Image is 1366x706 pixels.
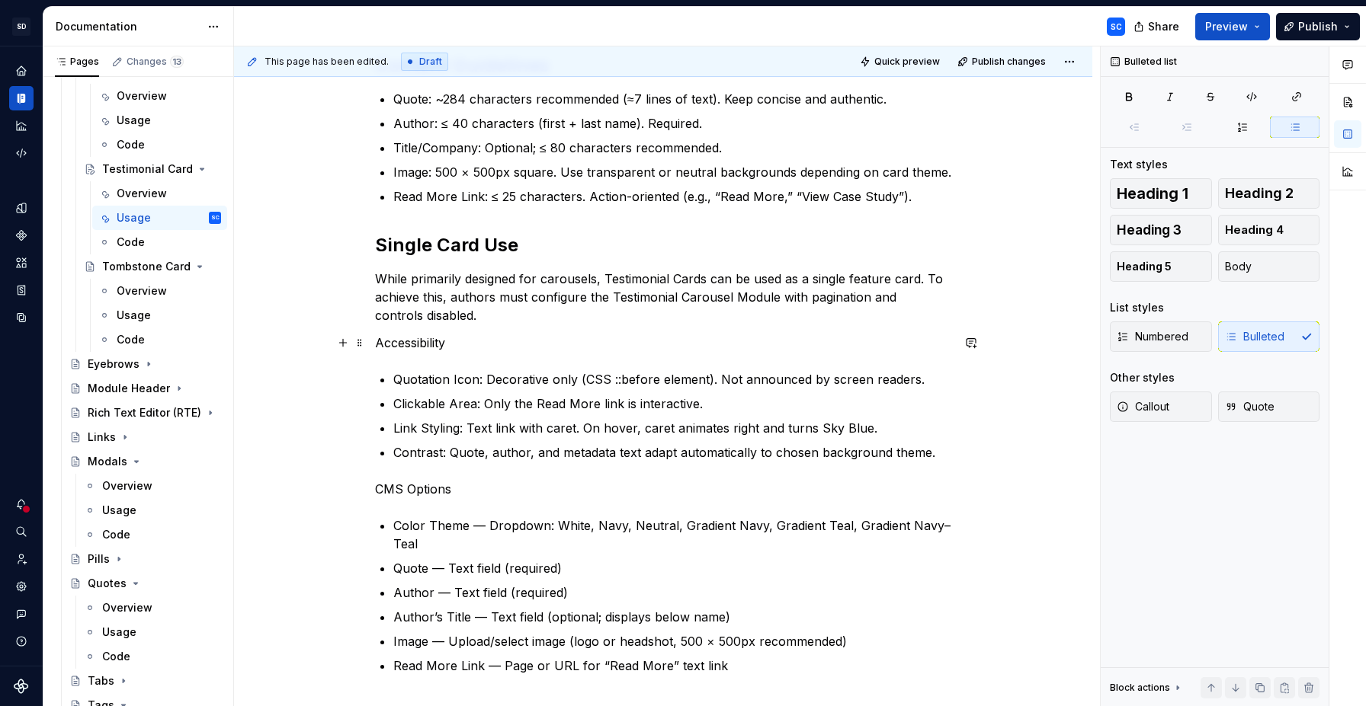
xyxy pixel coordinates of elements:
div: Testimonial Card [102,161,193,177]
button: Publish changes [953,51,1053,72]
span: Quick preview [874,56,940,68]
div: Overview [102,478,152,494]
a: Rich Text Editor (RTE) [63,401,227,425]
button: Notifications [9,492,34,516]
a: Overview [92,84,227,108]
a: Documentation [9,86,34,110]
div: Design tokens [9,196,34,220]
a: Usage [78,620,227,644]
p: Title/Company: Optional; ≤ 80 characters recommended. [393,139,951,157]
button: Heading 4 [1218,215,1320,245]
a: Quotes [63,571,227,596]
p: Read More Link — Page or URL for “Read More” text link [393,656,951,675]
span: Publish [1298,19,1338,34]
div: Search ⌘K [9,519,34,544]
p: Color Theme — Dropdown: White, Navy, Neutral, Gradient Navy, Gradient Teal, Gradient Navy–Teal [393,516,951,553]
a: Links [63,425,227,449]
a: Testimonial Card [78,157,227,181]
button: Callout [1110,391,1212,422]
div: Code [102,649,130,664]
a: Analytics [9,113,34,138]
p: While primarily designed for carousels, Testimonial Cards can be used as a single feature card. T... [375,270,951,324]
a: Assets [9,251,34,275]
a: Pills [63,547,227,571]
div: Code [117,235,145,250]
button: Heading 1 [1110,178,1212,209]
div: Usage [102,625,136,640]
a: Modals [63,449,227,474]
button: Preview [1195,13,1270,40]
p: Image — Upload/select image (logo or headshot, 500 × 500px recommended) [393,632,951,650]
p: Read More Link: ≤ 25 characters. Action-oriented (e.g., “Read More,” “View Case Study”). [393,187,951,206]
a: Overview [92,279,227,303]
a: Code [92,327,227,352]
button: Numbered [1110,321,1212,352]
a: Usage [92,303,227,327]
div: Documentation [56,19,200,34]
div: Rich Text Editor (RTE) [88,405,201,420]
button: Heading 5 [1110,251,1212,282]
p: Contrast: Quote, author, and metadata text adapt automatically to chosen background theme. [393,443,951,462]
div: Block actions [1110,677,1184,698]
a: Invite team [9,547,34,571]
p: Quotation Icon: Decorative only (CSS ::before element). Not announced by screen readers. [393,370,951,388]
div: Pills [88,551,110,567]
a: Tabs [63,669,227,693]
span: Heading 1 [1117,186,1188,201]
div: Home [9,59,34,83]
div: Block actions [1110,682,1170,694]
button: Body [1218,251,1320,282]
span: This page has been edited. [265,56,389,68]
p: Clickable Area: Only the Read More link is interactive. [393,395,951,413]
a: Components [9,223,34,248]
div: Text styles [1110,157,1168,172]
a: Code [78,644,227,669]
p: Image: 500 × 500px square. Use transparent or neutral backgrounds depending on card theme. [393,163,951,181]
button: Share [1126,13,1189,40]
button: Quote [1218,391,1320,422]
a: Settings [9,574,34,599]
div: Modals [88,454,127,469]
div: SD [12,18,30,36]
div: Pages [55,56,99,68]
span: 13 [170,56,184,68]
a: Usage [78,498,227,522]
a: Storybook stories [9,278,34,302]
div: Usage [117,113,151,128]
span: Heading 5 [1117,259,1172,274]
span: Quote [1225,399,1275,414]
button: Quick preview [855,51,947,72]
div: Tabs [88,673,114,688]
span: Callout [1117,399,1169,414]
button: Heading 2 [1218,178,1320,209]
div: Data sources [9,305,34,330]
div: Usage [102,503,136,518]
span: Heading 3 [1117,222,1182,238]
a: Code automation [9,141,34,165]
div: Usage [117,308,151,323]
p: Quote: ~284 characters recommended (≈7 lines of text). Keep concise and authentic. [393,90,951,108]
div: Eyebrows [88,356,139,372]
button: Contact support [9,602,34,626]
a: Overview [92,181,227,206]
div: SC [211,210,220,225]
span: Share [1148,19,1179,34]
span: Heading 2 [1225,186,1294,201]
a: Code [92,230,227,254]
div: Overview [102,600,152,615]
a: Code [92,133,227,157]
svg: Supernova Logo [14,679,29,694]
div: Module Header [88,381,170,396]
a: Usage [92,108,227,133]
div: Tombstone Card [102,259,191,274]
div: List styles [1110,300,1164,315]
span: Body [1225,259,1252,274]
span: Draft [419,56,442,68]
div: Overview [117,283,167,299]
